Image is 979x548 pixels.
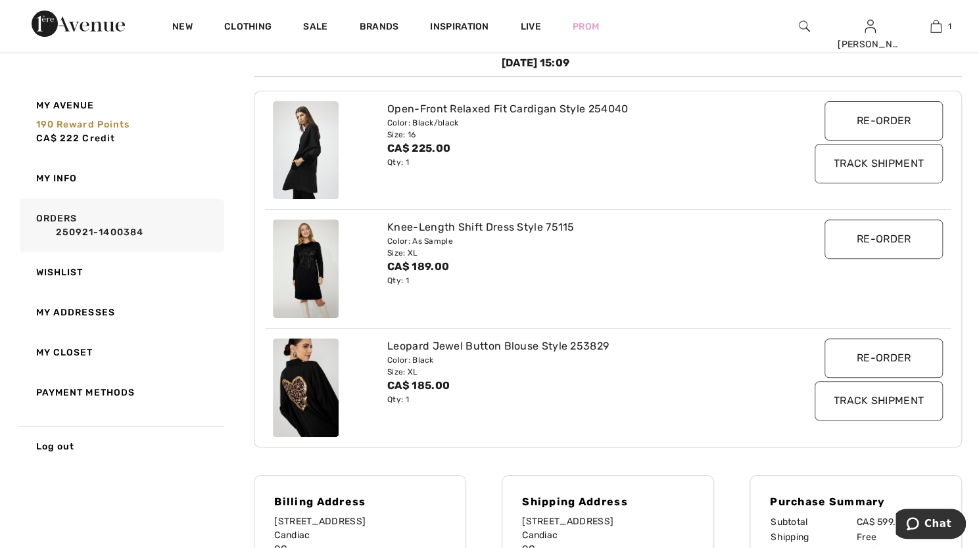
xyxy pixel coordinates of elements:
a: Clothing [224,21,272,35]
div: Qty: 1 [387,156,771,168]
img: My Info [865,18,876,34]
span: Inspiration [430,21,489,35]
input: Re-order [824,101,943,141]
input: Re-order [824,338,943,378]
img: 1ère Avenue [32,11,125,37]
a: Brands [360,21,399,35]
a: Orders [17,198,224,252]
img: dolcezza-dresses-jumpsuits-as-sample_75115_4_96a3_search.jpg [273,219,339,318]
td: Free [856,530,942,545]
a: My Info [17,158,224,198]
div: Color: As Sample [387,235,771,247]
input: Track Shipment [815,381,943,421]
div: Size: XL [387,247,771,259]
div: Color: Black [387,354,771,366]
td: CA$ 599.00 [856,514,942,530]
h4: Shipping Address [522,495,694,508]
div: Qty: 1 [387,394,771,405]
a: Live [521,20,541,34]
span: My Avenue [36,99,95,112]
td: Shipping [770,530,856,545]
div: CA$ 185.00 [387,378,771,394]
input: Track Shipment [815,144,943,183]
div: 250921-1400384 [264,39,493,71]
img: frank-lyman-tops-black_253829_3_cc60_search.jpg [273,338,339,437]
span: 190 Reward points [36,119,130,130]
a: Payment Methods [17,373,224,413]
a: Sale [303,21,327,35]
a: 250921-1400384 [36,225,220,239]
a: Log out [17,426,224,467]
a: 1 [903,18,968,34]
div: CA$ 225.00 [387,141,771,156]
div: Partially Shipped [DATE] 15:09 [502,39,715,71]
div: [PERSON_NAME] [838,37,902,51]
a: Sign In [865,20,876,32]
input: Re-order [824,219,943,259]
div: Color: Black/black [387,117,771,129]
div: Open-Front Relaxed Fit Cardigan Style 254040 [387,101,771,117]
div: 3 [723,39,837,71]
span: 1 [948,20,951,32]
a: My Addresses [17,292,224,332]
h4: Purchase Summary [770,495,942,508]
a: Prom [573,20,599,34]
div: CA$ 189.00 [387,259,771,275]
div: Size: XL [387,366,771,378]
a: Wishlist [17,252,224,292]
iframe: Opens a widget where you can chat to one of our agents [895,509,966,541]
img: joseph-ribkoff-sweaters-cardigans-black-black_254040_1_8a63_search.jpg [273,101,339,200]
div: Qty: 1 [387,275,771,286]
img: search the website [799,18,810,34]
img: My Bag [930,18,942,34]
a: My Closet [17,332,224,373]
div: Size: 16 [387,129,771,141]
div: Leopard Jewel Button Blouse Style 253829 [387,338,771,354]
td: Subtotal [770,514,856,530]
h4: Billing Address [274,495,446,508]
div: Knee-Length Shift Dress Style 75115 [387,219,771,235]
a: New [172,21,193,35]
span: CA$ 222 Credit [36,133,116,144]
